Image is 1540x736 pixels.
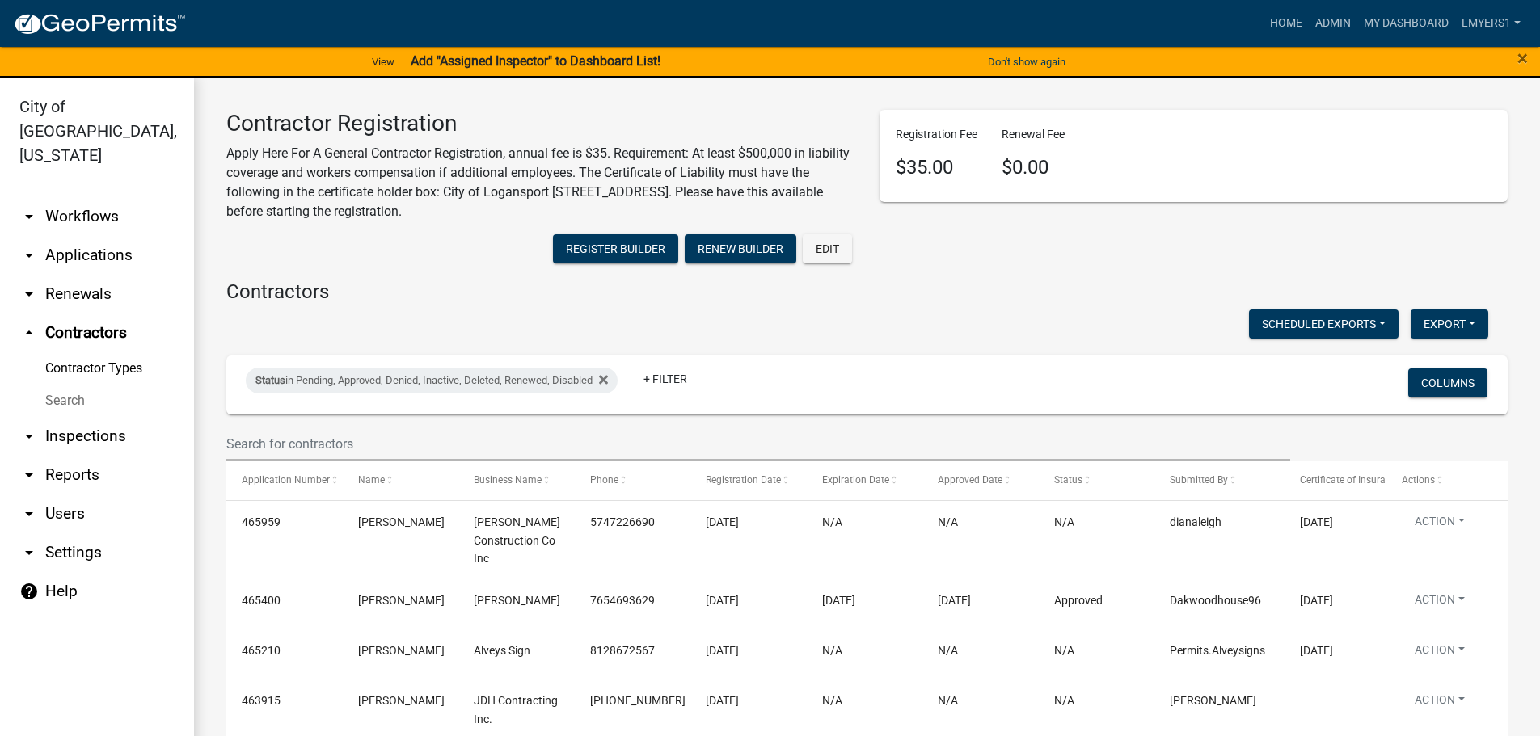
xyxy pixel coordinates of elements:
[938,594,971,607] span: 08/19/2025
[358,644,445,657] span: Kayla Rodenberg
[1309,8,1357,39] a: Admin
[1402,591,1478,615] button: Action
[226,461,343,499] datatable-header-cell: Application Number
[242,594,281,607] span: 465400
[590,644,655,657] span: 8128672567
[706,594,739,607] span: 08/18/2025
[19,504,39,524] i: arrow_drop_down
[1170,694,1256,707] span: Berman
[226,280,1508,304] h4: Contractors
[1300,474,1448,486] span: Certificate of Insurance Expiration
[19,246,39,265] i: arrow_drop_down
[706,644,739,657] span: 08/18/2025
[938,474,1002,486] span: Approved Date
[553,234,678,263] button: Register Builder
[358,474,385,486] span: Name
[1411,309,1488,339] button: Export
[358,594,445,607] span: Dakota Woodhouse
[411,53,660,69] strong: Add "Assigned Inspector" to Dashboard List!
[1054,474,1082,486] span: Status
[19,427,39,446] i: arrow_drop_down
[1517,47,1528,69] span: ×
[1300,594,1333,607] span: 08/15/2026
[803,234,852,263] button: Edit
[1264,8,1309,39] a: Home
[458,461,575,499] datatable-header-cell: Business Name
[1357,8,1455,39] a: My Dashboard
[1386,461,1496,499] datatable-header-cell: Actions
[822,644,842,657] span: N/A
[590,515,655,528] span: 5747226690
[938,515,958,528] span: N/A
[1402,641,1478,665] button: Action
[19,207,39,226] i: arrow_drop_down
[19,284,39,304] i: arrow_drop_down
[1402,474,1435,486] span: Actions
[474,594,560,607] span: Dakota Woodhouse
[590,594,655,607] span: 7654693629
[1285,461,1386,499] datatable-header-cell: Certificate of Insurance Expiration
[590,474,618,486] span: Phone
[242,644,281,657] span: 465210
[246,368,618,393] div: in Pending, Approved, Denied, Inactive, Deleted, Renewed, Disabled
[358,694,445,707] span: David
[474,644,530,657] span: Alveys Sign
[706,694,739,707] span: 08/14/2025
[706,474,781,486] span: Registration Date
[1170,474,1228,486] span: Submitted By
[1300,644,1333,657] span: 12/10/2025
[822,594,855,607] span: 08/15/2026
[822,694,842,707] span: N/A
[365,48,401,75] a: View
[631,364,700,393] a: + Filter
[1002,126,1065,143] p: Renewal Fee
[685,234,796,263] button: Renew Builder
[1300,515,1333,528] span: 08/17/2026
[474,474,542,486] span: Business Name
[590,694,686,707] span: 317-417-9852
[922,461,1039,499] datatable-header-cell: Approved Date
[1039,461,1155,499] datatable-header-cell: Status
[242,694,281,707] span: 463915
[938,644,958,657] span: N/A
[474,515,560,566] span: Shepler Construction Co Inc
[19,582,39,601] i: help
[938,694,958,707] span: N/A
[1054,515,1074,528] span: N/A
[242,474,330,486] span: Application Number
[242,515,281,528] span: 465959
[1170,515,1221,528] span: dianaleigh
[896,156,977,179] h4: $35.00
[226,110,855,137] h3: Contractor Registration
[822,474,889,486] span: Expiration Date
[474,694,558,725] span: JDH Contracting Inc.
[981,48,1072,75] button: Don't show again
[343,461,459,499] datatable-header-cell: Name
[822,515,842,528] span: N/A
[226,427,1290,461] input: Search for contractors
[226,144,855,221] p: Apply Here For A General Contractor Registration, annual fee is $35. Requirement: At least $500,0...
[1054,644,1074,657] span: N/A
[1402,513,1478,536] button: Action
[358,515,445,528] span: Eugene Kauffman
[19,323,39,343] i: arrow_drop_up
[19,465,39,485] i: arrow_drop_down
[1170,594,1261,607] span: Dakwoodhouse96
[1002,156,1065,179] h4: $0.00
[1408,368,1487,397] button: Columns
[19,543,39,562] i: arrow_drop_down
[255,374,285,386] span: Status
[1249,309,1399,339] button: Scheduled Exports
[1054,694,1074,707] span: N/A
[690,461,807,499] datatable-header-cell: Registration Date
[896,126,977,143] p: Registration Fee
[706,515,739,528] span: 08/19/2025
[1455,8,1527,39] a: lmyers1
[807,461,923,499] datatable-header-cell: Expiration Date
[1154,461,1285,499] datatable-header-cell: Submitted By
[1054,594,1103,607] span: Approved
[1170,644,1265,657] span: Permits.Alveysigns
[575,461,691,499] datatable-header-cell: Phone
[1517,48,1528,68] button: Close
[1402,692,1478,715] button: Action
